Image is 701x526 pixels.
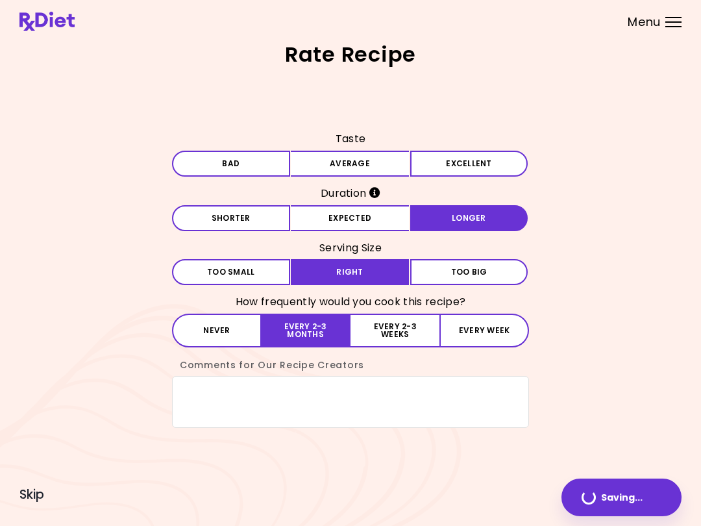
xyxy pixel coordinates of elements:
button: Shorter [172,205,290,231]
h3: How frequently would you cook this recipe? [172,292,529,312]
button: Expected [291,205,409,231]
img: RxDiet [19,12,75,31]
label: Comments for Our Recipe Creators [172,358,364,371]
h3: Serving Size [172,238,529,258]
button: Every week [439,314,529,347]
button: Skip [19,488,44,502]
button: Too big [410,259,528,285]
span: Too small [207,268,254,276]
h2: Rate Recipe [19,44,682,65]
i: Info [369,187,380,198]
h3: Taste [172,129,529,149]
button: Saving... [561,479,682,516]
span: Saving ... [601,493,643,502]
h3: Duration [172,183,529,204]
span: Menu [628,16,661,28]
span: Too big [451,268,487,276]
button: Bad [172,151,290,177]
button: Excellent [410,151,528,177]
button: Right [291,259,409,285]
button: Too small [172,259,290,285]
button: Never [172,314,262,347]
button: Longer [410,205,528,231]
button: Average [291,151,409,177]
button: Every 2-3 weeks [350,314,439,347]
button: Every 2-3 months [262,314,350,347]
